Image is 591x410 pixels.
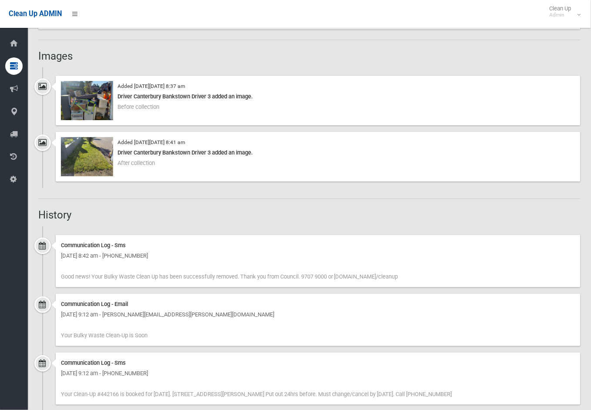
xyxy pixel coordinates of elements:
[61,91,575,102] div: Driver Canterbury Bankstown Driver 3 added an image.
[545,5,580,18] span: Clean Up
[61,137,113,176] img: 2025-02-0508.41.477385495823928112287.jpg
[118,160,155,166] span: After collection
[61,332,148,339] span: Your Bulky Waste Clean-Up is Soon
[9,10,62,18] span: Clean Up ADMIN
[61,81,113,120] img: 2025-02-0508.37.195026706790904199997.jpg
[118,83,185,89] small: Added [DATE][DATE] 8:37 am
[118,139,185,145] small: Added [DATE][DATE] 8:41 am
[550,12,571,18] small: Admin
[61,391,452,397] span: Your Clean-Up #442166 is booked for [DATE]. [STREET_ADDRESS][PERSON_NAME] Put out 24hrs before. M...
[61,299,575,309] div: Communication Log - Email
[61,148,575,158] div: Driver Canterbury Bankstown Driver 3 added an image.
[38,50,581,62] h2: Images
[61,240,575,251] div: Communication Log - Sms
[61,358,575,368] div: Communication Log - Sms
[38,209,581,221] h2: History
[61,309,575,320] div: [DATE] 9:12 am - [PERSON_NAME][EMAIL_ADDRESS][PERSON_NAME][DOMAIN_NAME]
[61,368,575,379] div: [DATE] 9:12 am - [PHONE_NUMBER]
[118,104,159,110] span: Before collection
[61,273,398,280] span: Good news! Your Bulky Waste Clean Up has been successfully removed. Thank you from Council. 9707 ...
[61,251,575,261] div: [DATE] 8:42 am - [PHONE_NUMBER]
